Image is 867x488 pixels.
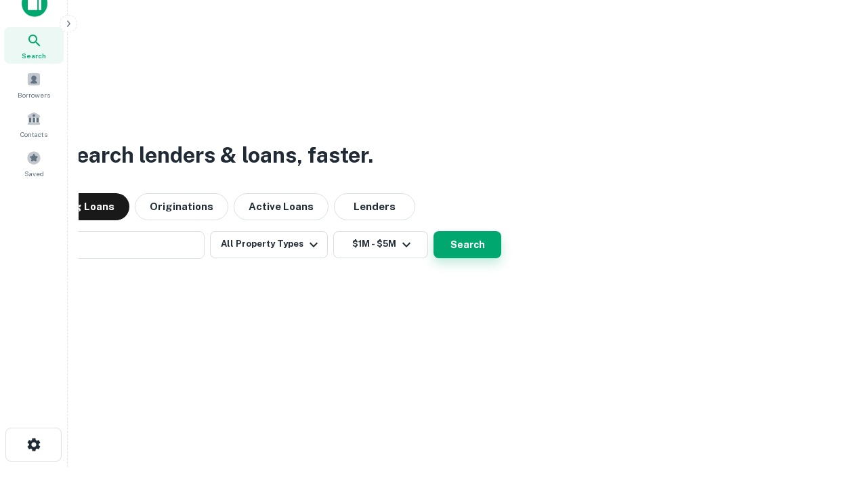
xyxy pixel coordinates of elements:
[4,66,64,103] a: Borrowers
[799,380,867,445] iframe: Chat Widget
[62,139,373,171] h3: Search lenders & loans, faster.
[4,27,64,64] a: Search
[234,193,329,220] button: Active Loans
[20,129,47,140] span: Contacts
[334,193,415,220] button: Lenders
[4,106,64,142] a: Contacts
[18,89,50,100] span: Borrowers
[433,231,501,258] button: Search
[22,50,46,61] span: Search
[4,145,64,182] a: Saved
[333,231,428,258] button: $1M - $5M
[210,231,328,258] button: All Property Types
[24,168,44,179] span: Saved
[135,193,228,220] button: Originations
